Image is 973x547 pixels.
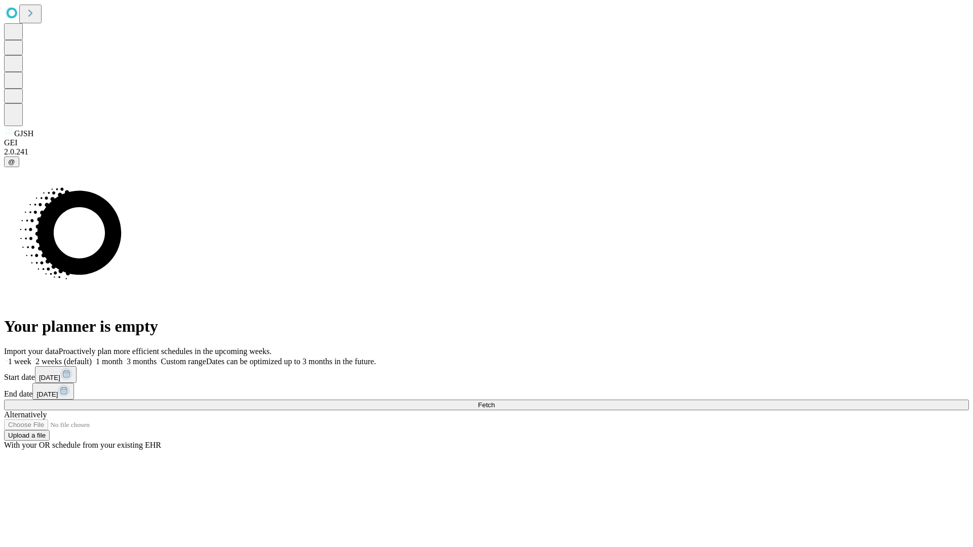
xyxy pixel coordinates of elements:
h1: Your planner is empty [4,317,969,336]
span: [DATE] [36,390,58,398]
span: 3 months [127,357,157,366]
div: End date [4,383,969,400]
span: @ [8,158,15,166]
span: 1 month [96,357,123,366]
span: 2 weeks (default) [35,357,92,366]
span: Custom range [161,357,206,366]
button: @ [4,157,19,167]
button: Fetch [4,400,969,410]
span: Fetch [478,401,495,409]
span: With your OR schedule from your existing EHR [4,441,161,449]
span: Proactively plan more efficient schedules in the upcoming weeks. [59,347,272,356]
span: Alternatively [4,410,47,419]
button: Upload a file [4,430,50,441]
span: GJSH [14,129,33,138]
button: [DATE] [32,383,74,400]
button: [DATE] [35,366,77,383]
div: GEI [4,138,969,147]
span: 1 week [8,357,31,366]
div: 2.0.241 [4,147,969,157]
span: Dates can be optimized up to 3 months in the future. [206,357,376,366]
span: Import your data [4,347,59,356]
span: [DATE] [39,374,60,381]
div: Start date [4,366,969,383]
